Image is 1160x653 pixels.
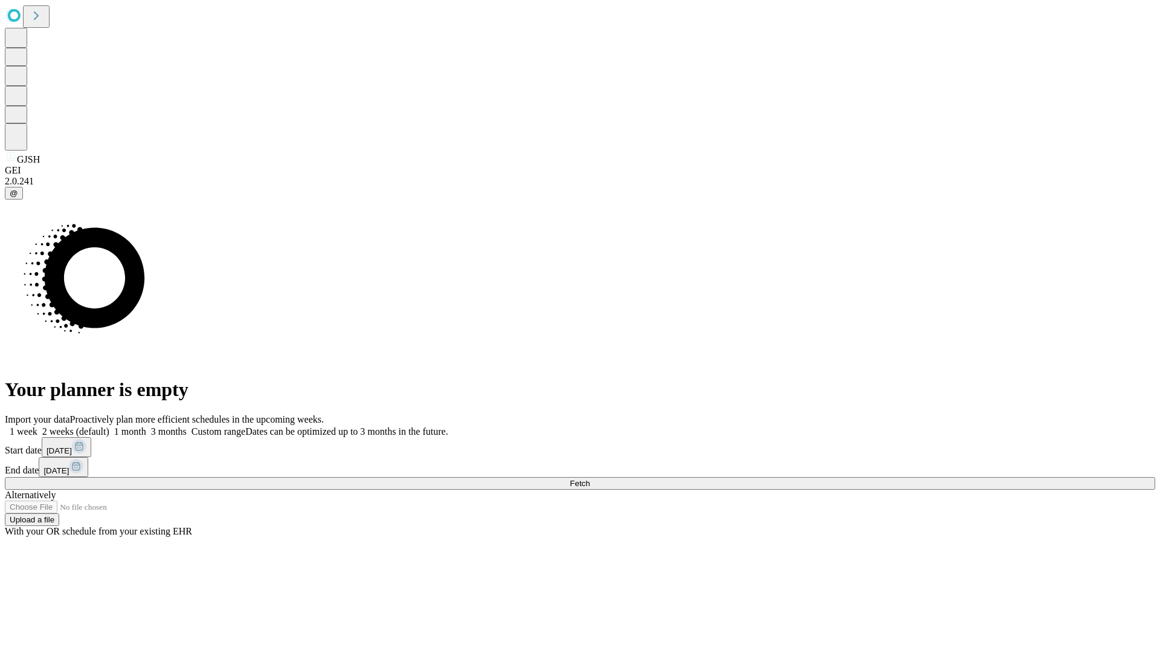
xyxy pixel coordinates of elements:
span: Fetch [570,479,590,488]
span: 1 week [10,426,37,437]
button: @ [5,187,23,200]
button: [DATE] [42,437,91,457]
h1: Your planner is empty [5,378,1155,401]
span: Proactively plan more efficient schedules in the upcoming weeks. [70,414,324,424]
span: 1 month [114,426,146,437]
span: [DATE] [43,466,69,475]
span: With your OR schedule from your existing EHR [5,526,192,536]
button: [DATE] [39,457,88,477]
button: Fetch [5,477,1155,490]
div: 2.0.241 [5,176,1155,187]
span: Import your data [5,414,70,424]
span: @ [10,189,18,198]
button: Upload a file [5,513,59,526]
div: End date [5,457,1155,477]
span: Alternatively [5,490,56,500]
span: 3 months [151,426,187,437]
span: Dates can be optimized up to 3 months in the future. [245,426,448,437]
span: 2 weeks (default) [42,426,109,437]
span: Custom range [192,426,245,437]
div: Start date [5,437,1155,457]
div: GEI [5,165,1155,176]
span: GJSH [17,154,40,164]
span: [DATE] [47,446,72,455]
